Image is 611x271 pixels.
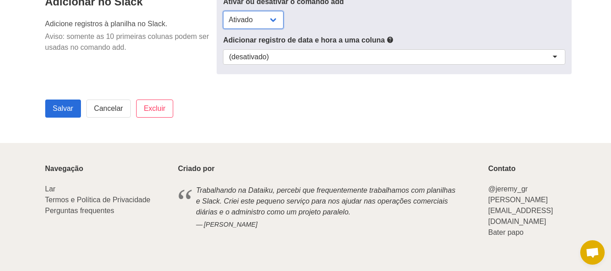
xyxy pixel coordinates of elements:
font: Adicionar registro de data e hora a uma coluna [223,36,384,44]
div: Open chat [580,240,605,265]
a: Lar [45,185,56,193]
input: Excluir [136,100,173,118]
a: @jeremy_gr [488,185,527,193]
font: Adicione registros à planilha no Slack. [45,20,167,28]
font: (desativado) [229,53,269,61]
font: Cancelar [94,105,123,112]
input: Salvar [45,100,81,118]
a: Bater papo [488,228,523,236]
font: Trabalhando na Dataiku, percebi que frequentemente trabalhamos com planilhas e Slack. Criei este ... [196,186,455,216]
font: Criado por [178,165,215,172]
font: Navegação [45,165,84,172]
font: [PERSON_NAME] [204,221,257,228]
a: Cancelar [86,100,131,118]
font: Contato [488,165,515,172]
font: Aviso: somente as 10 primeiras colunas podem ser usadas no comando add. [45,33,209,51]
a: [PERSON_NAME][EMAIL_ADDRESS][DOMAIN_NAME] [488,196,553,225]
a: Perguntas frequentes [45,207,114,214]
a: Termos e Política de Privacidade [45,196,151,204]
